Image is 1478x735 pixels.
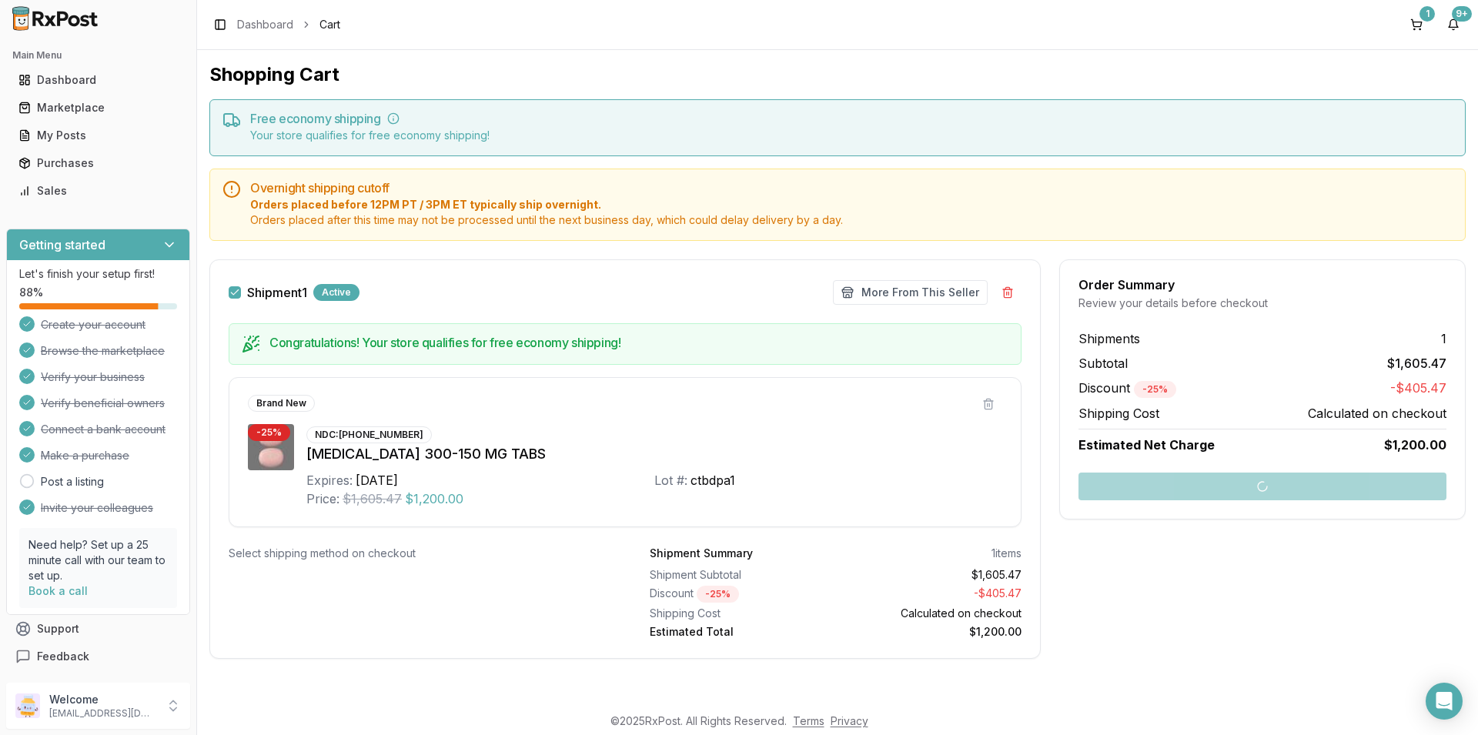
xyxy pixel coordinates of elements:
div: Your store qualifies for free economy shipping! [250,128,1453,143]
a: My Posts [12,122,184,149]
div: $1,200.00 [842,624,1022,640]
h5: Congratulations! Your store qualifies for free economy shipping! [269,336,1008,349]
div: 1 items [991,546,1022,561]
div: Shipping Cost [650,606,830,621]
button: More From This Seller [833,280,988,305]
label: Shipment 1 [247,286,307,299]
span: Subtotal [1078,354,1128,373]
a: Book a call [28,584,88,597]
div: ctbdpa1 [691,471,735,489]
p: Let's finish your setup first! [19,266,177,282]
span: Verify your business [41,369,145,385]
span: Make a purchase [41,448,129,463]
span: Shipments [1078,329,1140,348]
span: $1,605.47 [1387,354,1446,373]
span: $1,200.00 [1384,436,1446,454]
div: Estimated Total [650,624,830,640]
button: 9+ [1441,12,1466,37]
a: Dashboard [237,17,293,32]
div: - 25 % [1134,381,1176,398]
a: Dashboard [12,66,184,94]
div: [DATE] [356,471,398,489]
button: Marketplace [6,95,190,120]
div: [MEDICAL_DATA] 300-150 MG TABS [306,443,1002,465]
div: Open Intercom Messenger [1426,683,1463,720]
button: Dashboard [6,68,190,92]
div: My Posts [18,128,178,143]
div: Shipment Subtotal [650,567,830,583]
span: Discount [1078,380,1176,396]
span: Estimated Net Charge [1078,437,1215,453]
div: Sales [18,183,178,199]
h3: Getting started [19,236,105,254]
div: Expires: [306,471,353,489]
button: Purchases [6,151,190,175]
div: Discount [650,586,830,603]
a: Purchases [12,149,184,177]
span: -$405.47 [1390,379,1446,398]
button: Sales [6,179,190,203]
div: Select shipping method on checkout [229,546,600,561]
div: Price: [306,489,339,508]
span: Invite your colleagues [41,500,153,516]
span: Calculated on checkout [1308,404,1446,423]
h5: Free economy shipping [250,112,1453,125]
img: User avatar [15,693,40,718]
div: Purchases [18,155,178,171]
div: Calculated on checkout [842,606,1022,621]
div: NDC: [PHONE_NUMBER] [306,426,432,443]
button: My Posts [6,123,190,148]
span: Feedback [37,649,89,664]
img: Evotaz 300-150 MG TABS [248,424,294,470]
span: Orders placed after this time may not be processed until the next business day, which could delay... [250,212,1453,228]
a: Sales [12,177,184,205]
div: 1 [1419,6,1435,22]
h5: Overnight shipping cutoff [250,182,1453,194]
span: Create your account [41,317,145,332]
div: $1,605.47 [842,567,1022,583]
div: Order Summary [1078,279,1446,291]
span: Browse the marketplace [41,343,165,359]
div: Active [313,284,359,301]
button: 1 [1404,12,1429,37]
span: $1,200.00 [405,489,463,508]
a: Terms [793,714,824,727]
nav: breadcrumb [237,17,340,32]
div: - 25 % [248,424,290,441]
span: Cart [319,17,340,32]
p: [EMAIL_ADDRESS][DOMAIN_NAME] [49,707,156,720]
button: Support [6,615,190,643]
span: 1 [1441,329,1446,348]
div: Shipment Summary [650,546,753,561]
div: Marketplace [18,100,178,115]
p: Welcome [49,692,156,707]
p: Need help? Set up a 25 minute call with our team to set up. [28,537,168,583]
h1: Shopping Cart [209,62,1466,87]
div: 9+ [1452,6,1472,22]
a: Privacy [831,714,868,727]
span: 88 % [19,285,43,300]
div: - 25 % [697,586,739,603]
span: Shipping Cost [1078,404,1159,423]
h2: Main Menu [12,49,184,62]
img: RxPost Logo [6,6,105,31]
button: Feedback [6,643,190,670]
div: Lot #: [654,471,687,489]
a: Marketplace [12,94,184,122]
div: - $405.47 [842,586,1022,603]
span: Orders placed before 12PM PT / 3PM ET typically ship overnight. [250,197,1453,212]
div: Review your details before checkout [1078,296,1446,311]
div: Dashboard [18,72,178,88]
span: $1,605.47 [343,489,402,508]
div: Brand New [248,395,315,412]
a: Post a listing [41,474,104,489]
span: Connect a bank account [41,422,166,437]
span: Verify beneficial owners [41,396,165,411]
